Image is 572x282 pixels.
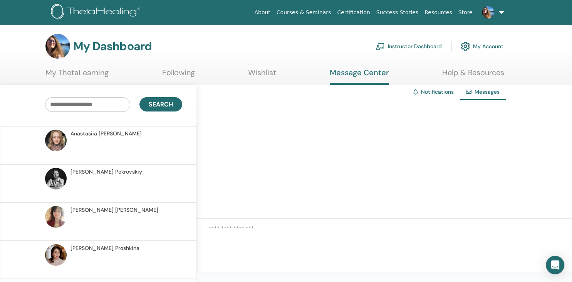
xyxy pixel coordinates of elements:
[461,38,503,55] a: My Account
[51,4,143,21] img: logo.png
[421,88,454,95] a: Notifications
[421,5,455,20] a: Resources
[45,206,67,228] img: default.jpg
[45,130,67,151] img: default.jpg
[139,97,182,111] button: Search
[334,5,373,20] a: Certification
[376,38,442,55] a: Instructor Dashboard
[442,68,504,83] a: Help & Resources
[461,40,470,53] img: cog.svg
[251,5,273,20] a: About
[149,100,173,108] span: Search
[376,43,385,50] img: chalkboard-teacher.svg
[273,5,334,20] a: Courses & Seminars
[45,68,109,83] a: My ThetaLearning
[248,68,276,83] a: Wishlist
[162,68,195,83] a: Following
[70,168,142,176] span: [PERSON_NAME] Pokrovskiy
[45,34,70,59] img: default.jpg
[482,6,494,19] img: default.jpg
[73,39,152,53] h3: My Dashboard
[70,244,139,252] span: [PERSON_NAME] Proshkina
[330,68,389,85] a: Message Center
[475,88,500,95] span: Messages
[45,244,67,266] img: default.jpg
[45,168,67,189] img: default.jpg
[373,5,421,20] a: Success Stories
[70,206,158,214] span: [PERSON_NAME] [PERSON_NAME]
[70,130,142,138] span: Anastasiia [PERSON_NAME]
[455,5,476,20] a: Store
[546,256,564,274] div: Open Intercom Messenger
